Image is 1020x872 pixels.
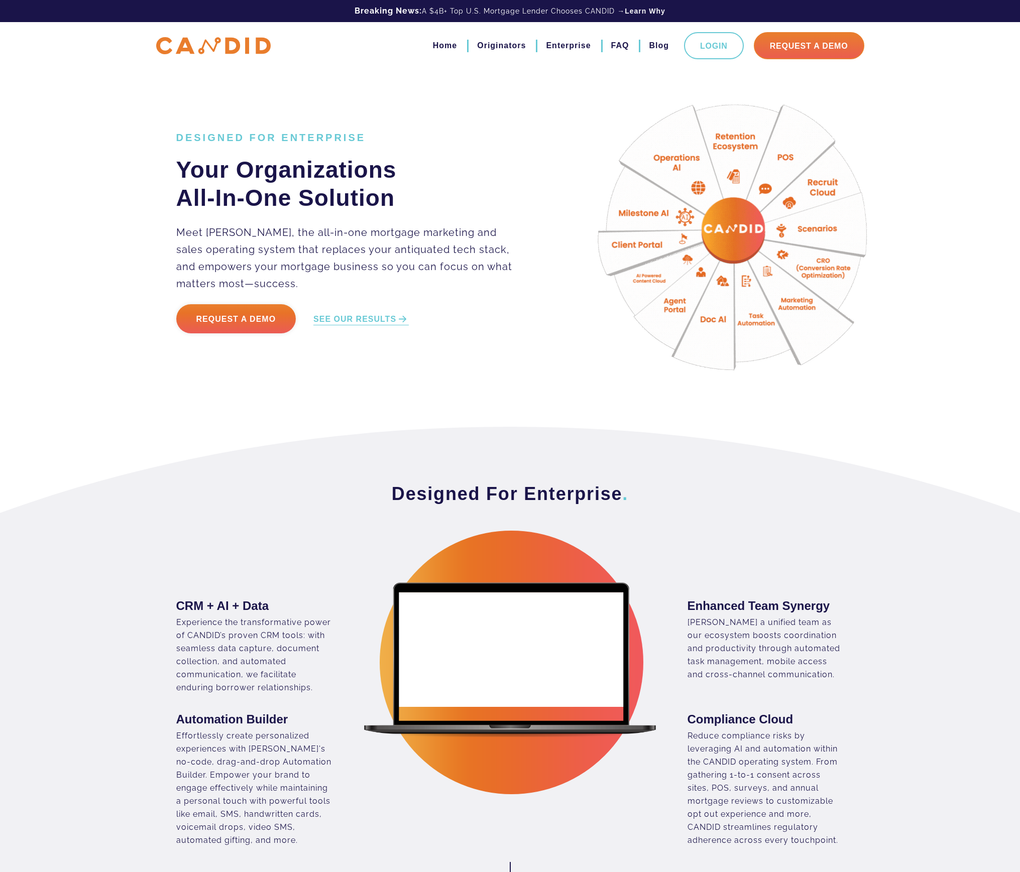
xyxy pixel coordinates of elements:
[176,598,333,613] h3: CRM + AI + Data
[176,224,524,292] p: Meet [PERSON_NAME], the all-in-one mortgage marketing and sales operating system that replaces yo...
[355,6,422,16] b: Breaking News:
[688,598,844,613] h3: Enhanced Team Synergy
[176,616,333,694] div: Experience the transformative power of CANDID’s proven CRM tools: with seamless data capture, doc...
[688,729,844,847] div: Reduce compliance risks by leveraging AI and automation within the CANDID operating system. From ...
[313,314,409,325] a: SEE OUR RESULTS
[176,304,296,333] a: Request a Demo
[684,32,744,59] a: Login
[649,37,669,54] a: Blog
[611,37,629,54] a: FAQ
[546,37,591,54] a: Enterprise
[688,616,844,681] div: [PERSON_NAME] a unified team as our ecosystem boosts coordination and productivity through automa...
[754,32,864,59] a: Request A Demo
[688,712,844,727] h3: Compliance Cloud
[156,37,271,55] img: CANDID APP
[176,729,333,847] div: Effortlessly create personalized experiences with [PERSON_NAME]'s no-code, drag-and-drop Automati...
[176,132,524,144] h1: DESIGNED FOR ENTERPRISE
[176,482,844,506] h3: Designed For Enterprise
[176,712,333,727] h3: Automation Builder
[575,75,901,402] img: Candid Hero Image
[433,37,457,54] a: Home
[477,37,526,54] a: Originators
[625,6,665,16] a: Learn Why
[176,156,524,212] h2: Your Organizations All-In-One Solution
[622,483,628,504] span: .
